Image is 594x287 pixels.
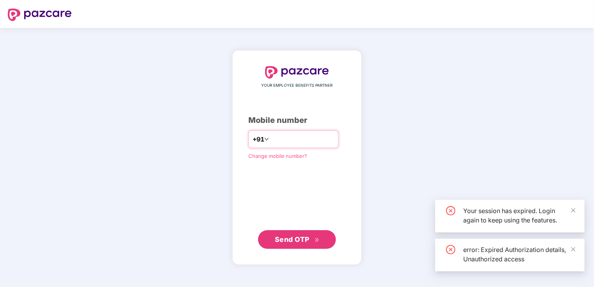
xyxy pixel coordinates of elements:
[463,245,575,264] div: error: Expired Authorization details, Unauthorized access
[265,66,329,79] img: logo
[262,82,333,89] span: YOUR EMPLOYEE BENEFITS PARTNER
[248,153,307,159] a: Change mobile number?
[8,9,72,21] img: logo
[446,245,455,254] span: close-circle
[571,247,576,252] span: close
[446,206,455,215] span: close-circle
[315,238,320,243] span: double-right
[248,114,346,126] div: Mobile number
[258,230,336,249] button: Send OTPdouble-right
[275,235,309,243] span: Send OTP
[253,135,264,144] span: +91
[571,208,576,213] span: close
[463,206,575,225] div: Your session has expired. Login again to keep using the features.
[264,137,269,142] span: down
